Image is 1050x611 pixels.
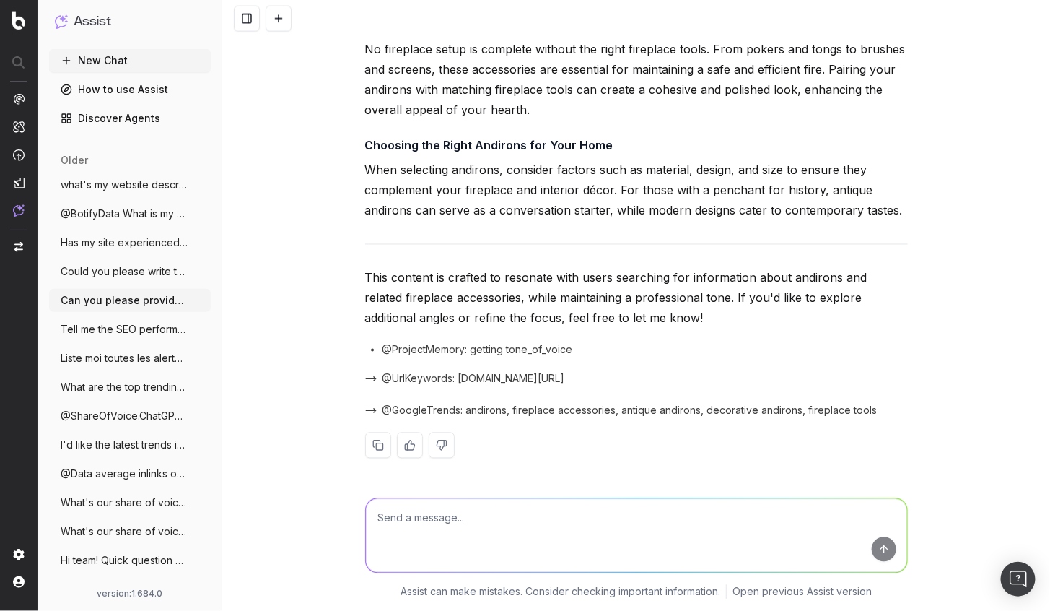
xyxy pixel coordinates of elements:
a: How to use Assist [49,78,211,101]
span: @GoogleTrends: andirons, fireplace accessories, antique andirons, decorative andirons, fireplace ... [382,404,878,418]
span: Hi team! Quick question around Sitemap G [61,553,188,568]
button: New Chat [49,49,211,72]
img: Activation [13,149,25,161]
button: @BotifyData What is my clicks trends for [49,202,211,225]
button: What's our share of voice for 'power bi [49,491,211,514]
p: When selecting andirons, consider factors such as material, design, and size to ensure they compl... [365,160,908,221]
img: Intelligence [13,121,25,133]
h1: Assist [74,12,111,32]
span: Could you please write two SEO-optimized [61,264,188,279]
span: @BotifyData What is my clicks trends for [61,207,188,221]
div: Open Intercom Messenger [1001,562,1036,597]
img: Analytics [13,93,25,105]
span: Can you please provide content targeting [61,293,188,308]
button: I'd like the latest trends in the indust [49,433,211,456]
span: Tell me the SEO performance of [URL] [61,322,188,337]
span: Has my site experienced a performance dr [61,235,188,250]
span: @ProjectMemory: getting tone_of_voice [382,343,573,357]
div: version: 1.684.0 [55,588,205,599]
button: Tell me the SEO performance of [URL] [49,318,211,341]
span: @Data average inlinks on my category pag [61,467,188,481]
button: @Data average inlinks on my category pag [49,462,211,485]
img: Assist [13,204,25,217]
p: This content is crafted to resonate with users searching for information about andirons and relat... [365,268,908,329]
button: @ShareOfVoice.ChatGPT for the power bi k [49,404,211,428]
button: Could you please write two SEO-optimized [49,260,211,283]
button: what's my website description? [49,173,211,196]
button: What are the top trending topics for mic [49,376,211,399]
img: Botify logo [12,11,25,30]
span: @ShareOfVoice.ChatGPT for the power bi k [61,409,188,423]
button: Hi team! Quick question around Sitemap G [49,549,211,572]
img: Assist [55,14,68,28]
span: I'd like the latest trends in the indust [61,438,188,452]
span: @UrlKeywords: [DOMAIN_NAME][URL] [382,372,565,386]
button: @UrlKeywords: [DOMAIN_NAME][URL] [365,372,582,386]
img: Setting [13,549,25,560]
a: Open previous Assist version [732,585,872,599]
span: What are the top trending topics for mic [61,380,188,394]
button: Has my site experienced a performance dr [49,231,211,254]
button: Assist [55,12,205,32]
span: What's our share of voice for 'power bi [61,495,188,510]
p: Assist can make mistakes. Consider checking important information. [401,585,720,599]
img: Switch project [14,242,23,252]
h4: Choosing the Right Andirons for Your Home [365,137,908,155]
button: Liste moi toutes les alertes du projet [49,347,211,370]
button: Can you please provide content targeting [49,289,211,312]
span: What's our share of voice for 'party sup [61,524,188,539]
p: No fireplace setup is complete without the right fireplace tools. From pokers and tongs to brushe... [365,39,908,120]
button: @GoogleTrends: andirons, fireplace accessories, antique andirons, decorative andirons, fireplace ... [365,404,895,418]
button: Extract the meta property twitter:accoun [49,578,211,601]
img: My account [13,576,25,588]
span: Liste moi toutes les alertes du projet [61,351,188,365]
img: Studio [13,177,25,188]
a: Discover Agents [49,107,211,130]
span: older [61,153,88,168]
span: what's my website description? [61,178,188,192]
button: What's our share of voice for 'party sup [49,520,211,543]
